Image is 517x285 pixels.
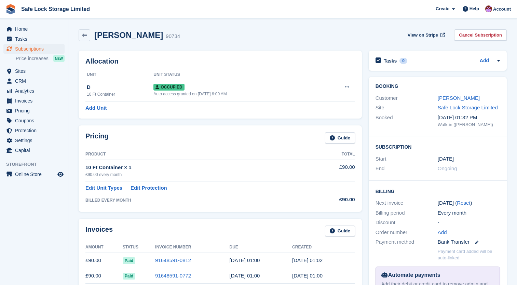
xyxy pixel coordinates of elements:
h2: Invoices [85,226,113,237]
h2: Subscription [376,143,500,150]
span: Storefront [6,161,68,168]
div: 10 Ft Container [87,91,153,97]
span: Coupons [15,116,56,125]
a: menu [3,86,65,96]
a: Price increases NEW [16,55,65,62]
td: £90.00 [85,253,123,268]
span: Protection [15,126,56,135]
div: Order number [376,229,438,236]
span: Online Store [15,169,56,179]
span: Account [493,6,511,13]
span: Tasks [15,34,56,44]
span: View on Stripe [408,32,438,39]
div: Start [376,155,438,163]
a: Safe Lock Storage Limited [18,3,93,15]
span: Subscriptions [15,44,56,54]
span: Settings [15,136,56,145]
span: Paid [123,257,135,264]
td: £90.00 [85,268,123,284]
p: Payment card added will be auto-linked [438,248,500,261]
a: menu [3,96,65,106]
time: 2025-07-10 00:00:00 UTC [438,155,454,163]
time: 2025-07-11 00:00:00 UTC [230,273,260,279]
th: Status [123,242,155,253]
div: Walk-in ([PERSON_NAME]) [438,121,500,128]
div: End [376,165,438,173]
span: Create [436,5,449,12]
a: 91648591-0812 [155,257,191,263]
a: Guide [325,226,355,237]
span: Capital [15,146,56,155]
div: Discount [376,219,438,227]
div: NEW [53,55,65,62]
a: menu [3,44,65,54]
time: 2025-07-10 00:00:42 UTC [292,273,323,279]
div: Booked [376,114,438,128]
div: D [87,83,153,91]
th: Created [292,242,355,253]
span: Analytics [15,86,56,96]
h2: Billing [376,188,500,194]
img: stora-icon-8386f47178a22dfd0bd8f6a31ec36ba5ce8667c1dd55bd0f319d3a0aa187defe.svg [5,4,16,14]
a: [PERSON_NAME] [438,95,480,101]
a: Add [438,229,447,236]
time: 2025-08-10 00:02:49 UTC [292,257,323,263]
a: Guide [325,132,355,144]
a: 91648591-0772 [155,273,191,279]
th: Unit Status [153,69,322,80]
th: Amount [85,242,123,253]
a: Reset [457,200,470,206]
a: menu [3,116,65,125]
a: Safe Lock Storage Limited [438,105,498,110]
a: menu [3,34,65,44]
a: menu [3,169,65,179]
span: Help [470,5,479,12]
div: Bank Transfer [438,238,500,246]
h2: Pricing [85,132,109,144]
span: CRM [15,76,56,86]
a: menu [3,106,65,116]
div: Automate payments [381,271,494,279]
th: Due [230,242,292,253]
span: Occupied [153,84,184,91]
div: [DATE] ( ) [438,199,500,207]
a: menu [3,76,65,86]
div: - [438,219,500,227]
div: [DATE] 01:32 PM [438,114,500,122]
th: Total [312,149,355,160]
td: £90.00 [312,160,355,181]
div: Site [376,104,438,112]
th: Invoice Number [155,242,229,253]
a: menu [3,146,65,155]
span: Ongoing [438,165,457,171]
a: Add [480,57,489,65]
div: Auto access granted on [DATE] 6:00 AM [153,91,322,97]
div: £90.00 every month [85,172,312,178]
h2: [PERSON_NAME] [94,30,163,40]
a: Cancel Subscription [454,29,507,41]
span: Invoices [15,96,56,106]
th: Product [85,149,312,160]
a: menu [3,66,65,76]
h2: Allocation [85,57,355,65]
a: Preview store [56,170,65,178]
div: 10 Ft Container × 1 [85,164,312,172]
div: BILLED EVERY MONTH [85,197,312,203]
span: Price increases [16,55,49,62]
div: Next invoice [376,199,438,207]
a: Edit Protection [131,184,167,192]
th: Unit [85,69,153,80]
div: Billing period [376,209,438,217]
a: menu [3,24,65,34]
span: Pricing [15,106,56,116]
span: Paid [123,273,135,280]
div: 90734 [166,32,180,40]
a: Edit Unit Types [85,184,122,192]
time: 2025-08-11 00:00:00 UTC [230,257,260,263]
div: Payment method [376,238,438,246]
a: menu [3,136,65,145]
h2: Booking [376,84,500,89]
a: menu [3,126,65,135]
span: Sites [15,66,56,76]
div: £90.00 [312,196,355,204]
